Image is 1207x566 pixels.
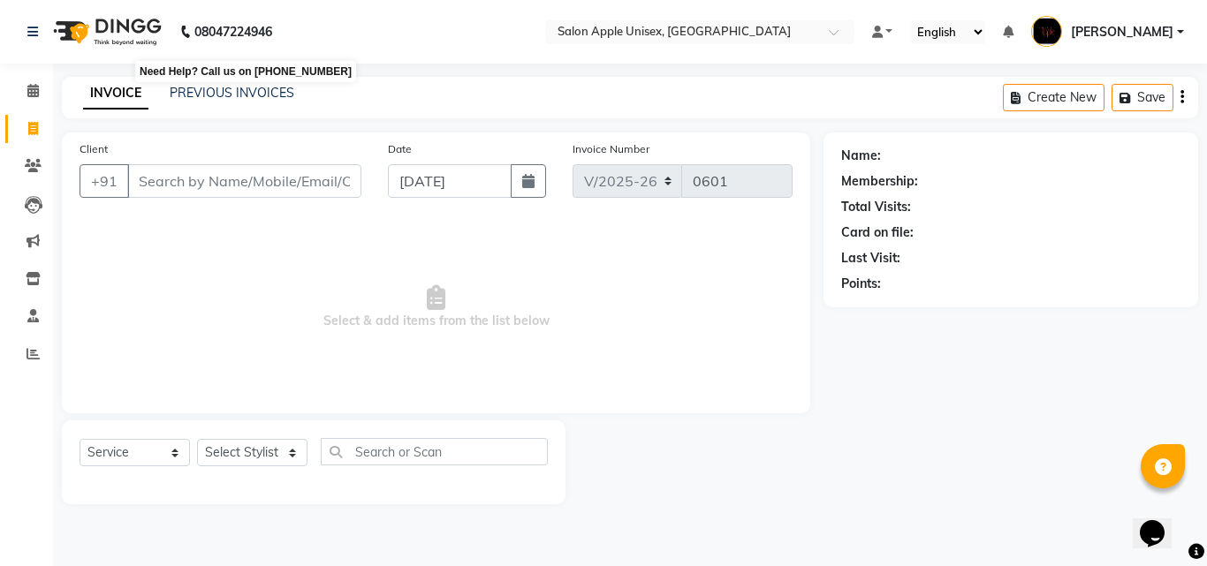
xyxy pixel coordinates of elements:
button: Create New [1003,84,1105,111]
div: Last Visit: [841,249,900,268]
div: Points: [841,275,881,293]
label: Invoice Number [573,141,649,157]
div: Name: [841,147,881,165]
img: Kajol [1031,16,1062,47]
div: Card on file: [841,223,914,242]
button: Save [1112,84,1173,111]
a: INVOICE [83,78,148,109]
div: Total Visits: [841,198,911,216]
div: Membership: [841,172,918,191]
img: logo [45,7,166,57]
input: Search or Scan [321,438,548,465]
span: Select & add items from the list below [80,219,793,396]
label: Client [80,141,108,157]
input: Search by Name/Mobile/Email/Code [127,164,361,198]
span: [PERSON_NAME] [1071,23,1173,42]
iframe: chat widget [1133,495,1189,548]
b: 08047224946 [194,7,272,57]
a: PREVIOUS INVOICES [170,85,294,101]
label: Date [388,141,412,157]
button: +91 [80,164,129,198]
